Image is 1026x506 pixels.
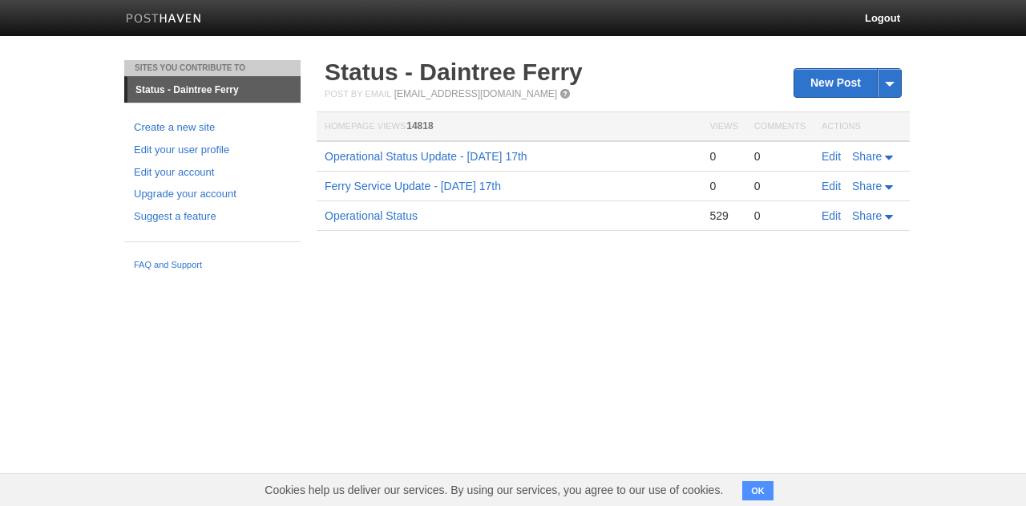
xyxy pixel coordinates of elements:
a: Create a new site [134,119,291,136]
a: Status - Daintree Ferry [325,59,583,85]
span: Share [852,209,882,222]
a: [EMAIL_ADDRESS][DOMAIN_NAME] [394,88,557,99]
button: OK [742,481,774,500]
div: 0 [709,149,737,164]
a: Suggest a feature [134,208,291,225]
th: Homepage Views [317,112,701,142]
span: Share [852,150,882,163]
div: 0 [754,208,806,223]
div: 529 [709,208,737,223]
a: Ferry Service Update - [DATE] 17th [325,180,501,192]
div: 0 [754,179,806,193]
a: Edit [822,209,841,222]
div: 0 [709,179,737,193]
span: 14818 [406,120,433,132]
div: 0 [754,149,806,164]
a: Upgrade your account [134,186,291,203]
a: Edit [822,180,841,192]
th: Comments [746,112,814,142]
a: Edit your user profile [134,142,291,159]
a: Edit your account [134,164,291,181]
a: Edit [822,150,841,163]
a: New Post [794,69,901,97]
span: Cookies help us deliver our services. By using our services, you agree to our use of cookies. [248,474,739,506]
a: Operational Status [325,209,418,222]
span: Post by Email [325,89,391,99]
span: Share [852,180,882,192]
img: Posthaven-bar [126,14,202,26]
a: FAQ and Support [134,258,291,273]
a: Status - Daintree Ferry [127,77,301,103]
th: Actions [814,112,910,142]
th: Views [701,112,745,142]
a: Operational Status Update - [DATE] 17th [325,150,527,163]
li: Sites You Contribute To [124,60,301,76]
